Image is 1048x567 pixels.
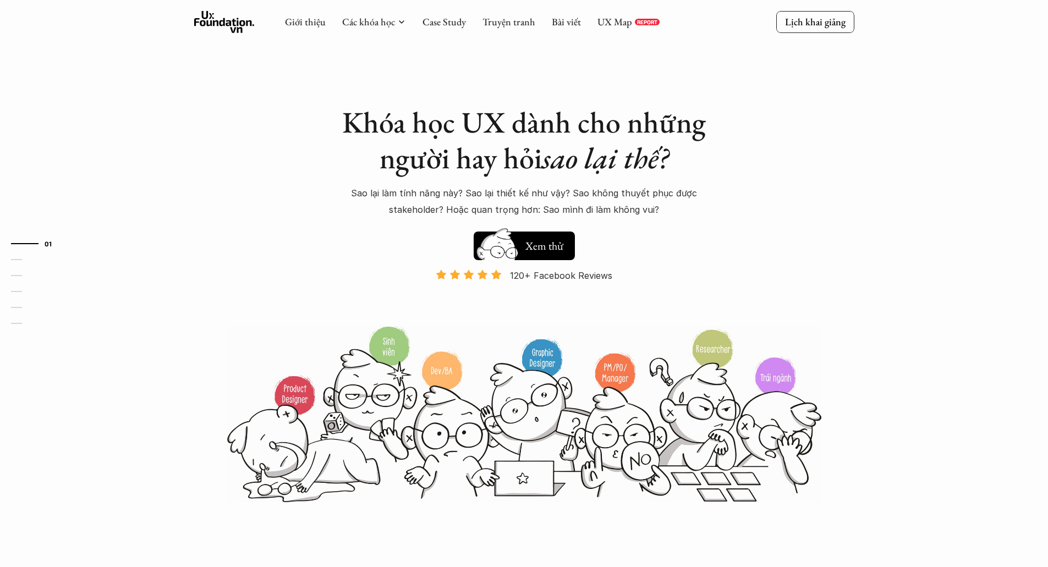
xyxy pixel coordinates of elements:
p: Lịch khai giảng [785,15,846,28]
p: Sao lại làm tính năng này? Sao lại thiết kế như vậy? Sao không thuyết phục được stakeholder? Hoặc... [332,185,717,218]
a: 01 [11,237,63,250]
p: 120+ Facebook Reviews [510,267,612,284]
a: Các khóa học [342,15,395,28]
a: REPORT [635,19,660,25]
a: Truyện tranh [482,15,535,28]
p: REPORT [637,19,657,25]
a: Lịch khai giảng [776,11,854,32]
a: Bài viết [552,15,581,28]
h5: Xem thử [525,238,566,254]
a: UX Map [597,15,632,28]
a: 120+ Facebook Reviews [426,269,622,324]
em: sao lại thế? [542,139,668,177]
a: Case Study [423,15,466,28]
a: Xem thử [474,226,575,260]
a: Giới thiệu [285,15,326,28]
strong: 01 [45,240,52,247]
h1: Khóa học UX dành cho những người hay hỏi [332,104,717,176]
